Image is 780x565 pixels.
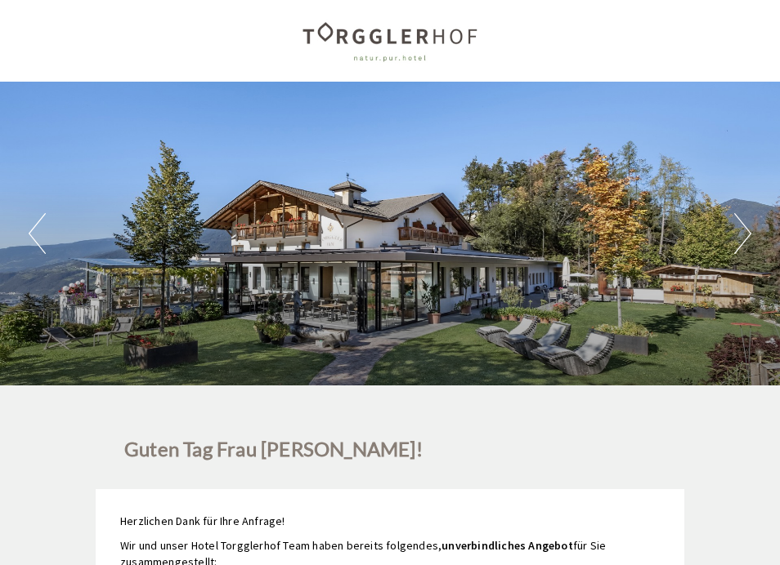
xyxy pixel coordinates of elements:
[120,514,660,530] p: Herzlichen Dank für Ihre Anfrage!
[124,438,423,468] h1: Guten Tag Frau [PERSON_NAME]!
[29,213,46,254] button: Previous
[734,213,751,254] button: Next
[442,538,573,553] strong: unverbindliches Angebot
